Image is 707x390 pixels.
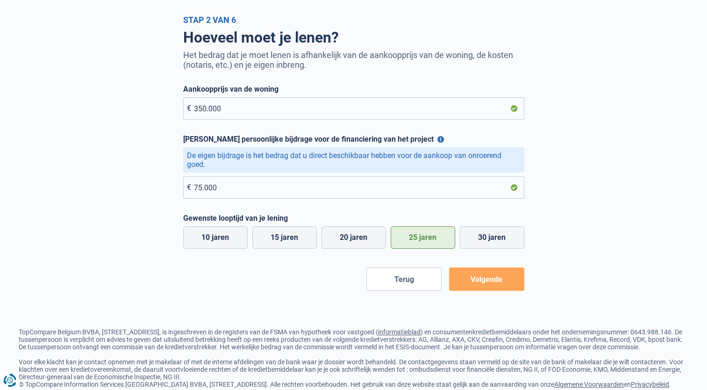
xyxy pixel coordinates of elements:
[378,328,421,336] a: informatieblad
[183,15,524,25] div: Stap 2 van 6
[437,136,444,143] button: [PERSON_NAME] persoonlijke bijdrage voor de financiering van het project
[252,226,317,249] label: 15 jaren
[460,226,524,249] label: 30 jaren
[321,226,386,249] label: 20 jaren
[183,85,524,94] label: Aankoopprijs van de woning
[183,214,524,223] label: Gewenste looptijd van je lening
[183,135,524,144] label: [PERSON_NAME] persoonlijke bijdrage voor de financiering van het project
[391,226,455,249] label: 25 jaren
[183,29,524,46] h1: Hoeveel moet je lenen?
[449,267,524,291] button: Volgende
[183,147,524,173] div: De eigen bijdrage is het bedrag dat u direct beschikbaar hebben voor de aankoop van onroerend goed.
[183,50,524,70] p: Het bedrag dat je moet lenen is afhankelijk van de aankoopprijs van de woning, de kosten (notaris...
[187,183,191,192] span: €
[554,381,624,388] a: Algemene Voorwaarden
[366,267,442,291] button: Terug
[631,381,669,388] a: Privacybeleid
[187,104,191,113] span: €
[183,226,248,249] label: 10 jaren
